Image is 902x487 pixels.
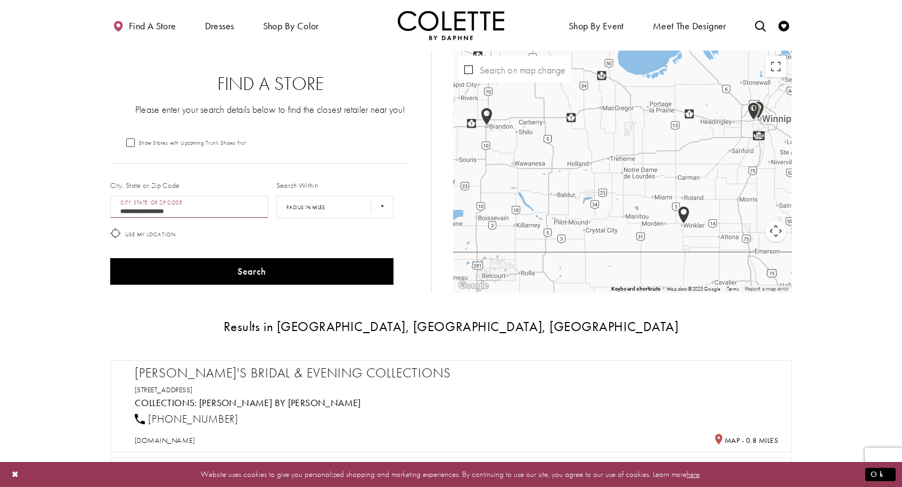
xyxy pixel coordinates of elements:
span: Meet the designer [653,21,726,31]
h2: Find a Store [132,73,409,95]
a: Terms (opens in new tab) [727,285,739,292]
img: Google Image #44 [456,279,491,293]
span: Map data ©2025 Google [667,285,720,292]
span: Shop By Event [569,21,624,31]
a: Open this area in Google Maps (opens a new window) - Opens in new tab [456,279,491,293]
span: [PHONE_NUMBER] [148,412,238,426]
span: Shop by color [260,11,322,40]
input: City, State, or ZIP Code [110,196,268,218]
a: Toggle search [752,11,768,40]
button: Keyboard shortcuts [611,285,660,293]
button: Search [110,258,393,285]
span: Find a store [129,21,176,31]
span: Dresses [205,21,234,31]
div: Map with store locations [453,51,792,293]
a: Opens in new tab [745,286,789,292]
a: here [686,469,700,480]
button: Submit Dialog [865,468,896,481]
span: Shop By Event [566,11,627,40]
span: Collections: [135,397,197,409]
a: [PHONE_NUMBER] [135,412,239,426]
h3: Results in [GEOGRAPHIC_DATA], [GEOGRAPHIC_DATA], [GEOGRAPHIC_DATA] [110,319,792,334]
a: Visit Colette by Daphne page [199,397,361,409]
button: Close Dialog [6,465,24,484]
span: Shop by color [263,21,319,31]
p: Please enter your search details below to find the closest retailer near you! [132,103,409,116]
label: City, State or Zip Code [110,180,180,191]
button: Toggle fullscreen view [765,56,786,77]
p: Website uses cookies to give you personalized shopping and marketing experiences. By continuing t... [77,467,825,482]
a: Meet the designer [650,11,729,40]
a: Visit Home Page [398,11,504,40]
span: Dresses [202,11,237,40]
label: Search Within [276,180,318,191]
img: Colette by Daphne [398,11,504,40]
select: Radius In Miles [276,196,393,218]
button: Map camera controls [765,220,786,242]
a: [DOMAIN_NAME] [135,435,195,445]
a: Find a store [110,11,178,40]
a: [STREET_ADDRESS] [135,385,193,394]
h2: [PERSON_NAME]'s Bridal & Evening Collections [135,365,778,381]
h5: Distance to Stella&#39;s Bridal &amp; Evening Collections [714,434,778,445]
a: Check Wishlist [776,11,792,40]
